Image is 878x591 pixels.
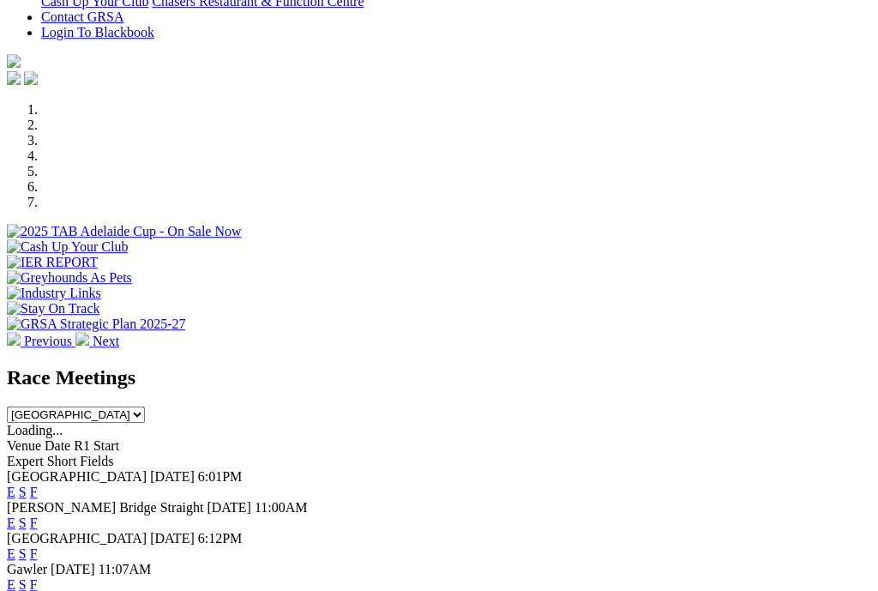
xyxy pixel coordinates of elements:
span: Short [47,454,77,468]
a: E [7,485,15,499]
img: twitter.svg [24,71,38,85]
img: Stay On Track [7,301,99,317]
img: Industry Links [7,286,101,301]
span: 11:07AM [99,562,152,576]
span: [GEOGRAPHIC_DATA] [7,531,147,546]
span: [DATE] [150,469,195,484]
span: Next [93,334,119,348]
img: logo-grsa-white.png [7,54,21,68]
img: chevron-right-pager-white.svg [75,332,89,346]
span: 6:12PM [198,531,243,546]
img: GRSA Strategic Plan 2025-27 [7,317,185,332]
a: E [7,546,15,561]
a: Next [75,334,119,348]
span: 11:00AM [255,500,308,515]
a: S [19,485,27,499]
a: S [19,516,27,530]
span: Venue [7,438,41,453]
a: F [30,485,38,499]
a: Contact GRSA [41,9,123,24]
img: Greyhounds As Pets [7,270,132,286]
img: 2025 TAB Adelaide Cup - On Sale Now [7,224,242,239]
span: [GEOGRAPHIC_DATA] [7,469,147,484]
a: S [19,546,27,561]
img: Cash Up Your Club [7,239,128,255]
span: [DATE] [51,562,95,576]
span: Expert [7,454,44,468]
span: Date [45,438,70,453]
span: Gawler [7,562,47,576]
span: 6:01PM [198,469,243,484]
span: [DATE] [207,500,251,515]
span: Previous [24,334,72,348]
span: R1 Start [74,438,119,453]
a: F [30,546,38,561]
span: Fields [80,454,113,468]
a: Login To Blackbook [41,25,154,39]
a: F [30,516,38,530]
a: Previous [7,334,75,348]
span: [DATE] [150,531,195,546]
a: E [7,516,15,530]
span: [PERSON_NAME] Bridge Straight [7,500,203,515]
img: chevron-left-pager-white.svg [7,332,21,346]
img: facebook.svg [7,71,21,85]
span: Loading... [7,423,63,437]
img: IER REPORT [7,255,98,270]
h2: Race Meetings [7,366,871,389]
